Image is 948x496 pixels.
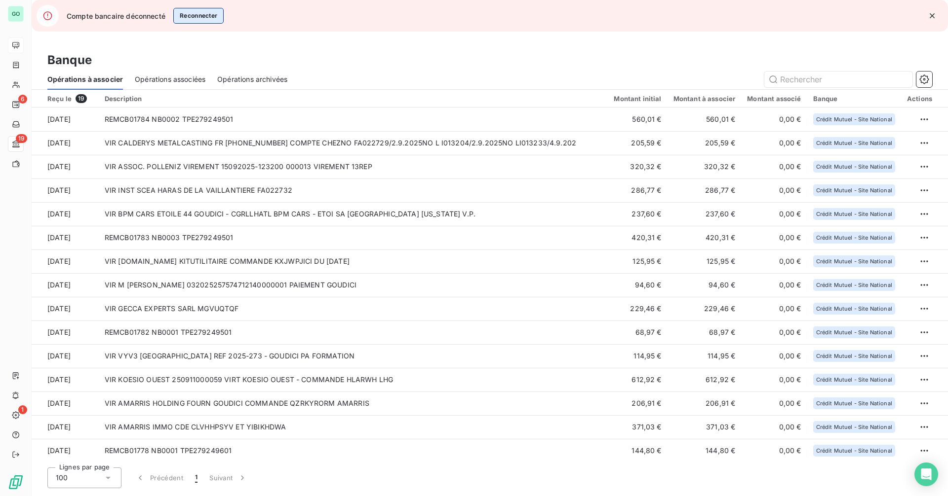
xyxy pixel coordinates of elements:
td: VIR KOESIO OUEST 250911000059 VIRT KOESIO OUEST - COMMANDE HLARWH LHG [99,368,608,391]
div: Actions [907,95,932,103]
button: 1 [189,467,203,488]
td: [DATE] [32,273,99,297]
td: 0,00 € [741,391,807,415]
span: Crédit Mutuel - Site National [816,164,892,170]
td: 206,91 € [668,391,742,415]
td: 420,31 € [608,226,667,249]
td: 125,95 € [668,249,742,273]
td: 0,00 € [741,249,807,273]
td: VIR AMARRIS HOLDING FOURN GOUDICI COMMANDE QZRKYRORM AMARRIS [99,391,608,415]
span: Crédit Mutuel - Site National [816,400,892,406]
td: [DATE] [32,202,99,226]
td: 612,92 € [608,368,667,391]
div: Montant initial [614,95,661,103]
span: Crédit Mutuel - Site National [816,377,892,383]
span: Crédit Mutuel - Site National [816,187,892,193]
span: Crédit Mutuel - Site National [816,235,892,241]
span: Compte bancaire déconnecté [67,11,165,21]
td: 205,59 € [608,131,667,155]
img: Logo LeanPay [8,474,24,490]
td: 237,60 € [668,202,742,226]
td: 612,92 € [668,368,742,391]
td: VIR INST SCEA HARAS DE LA VAILLANTIERE FA022732 [99,178,608,202]
td: REMCB01782 NB0001 TPE279249501 [99,320,608,344]
span: Crédit Mutuel - Site National [816,353,892,359]
td: VIR ASSOC. POLLENIZ VIREMENT 15092025-123200 000013 VIREMENT 13REP [99,155,608,178]
td: VIR GECCA EXPERTS SARL MGVUQTQF [99,297,608,320]
td: [DATE] [32,297,99,320]
span: Crédit Mutuel - Site National [816,329,892,335]
td: [DATE] [32,368,99,391]
td: 0,00 € [741,439,807,462]
td: [DATE] [32,415,99,439]
td: 0,00 € [741,178,807,202]
td: VIR BPM CARS ETOILE 44 GOUDICI - CGRLLHATL BPM CARS - ETOI SA [GEOGRAPHIC_DATA] [US_STATE] V.P. [99,202,608,226]
div: GO [8,6,24,22]
td: 560,01 € [668,107,742,131]
span: 6 [18,95,27,104]
span: Crédit Mutuel - Site National [816,424,892,430]
td: 229,46 € [668,297,742,320]
span: Crédit Mutuel - Site National [816,211,892,217]
td: 0,00 € [741,368,807,391]
td: 0,00 € [741,273,807,297]
input: Rechercher [764,71,912,87]
span: 19 [16,134,27,143]
td: 229,46 € [608,297,667,320]
td: VIR VYV3 [GEOGRAPHIC_DATA] REF 2025-273 - GOUDICI PA FORMATION [99,344,608,368]
span: Crédit Mutuel - Site National [816,282,892,288]
div: Description [105,95,602,103]
div: Banque [813,95,895,103]
td: 68,97 € [608,320,667,344]
td: VIR CALDERYS METALCASTING FR [PHONE_NUMBER] COMPTE CHEZNO FA022729/2.9.2025NO L I013204/2.9.2025N... [99,131,608,155]
td: [DATE] [32,155,99,178]
span: Crédit Mutuel - Site National [816,116,892,122]
td: [DATE] [32,320,99,344]
div: Reçu le [47,94,93,103]
td: 0,00 € [741,155,807,178]
button: Reconnecter [173,8,224,24]
td: [DATE] [32,226,99,249]
span: 19 [76,94,87,103]
td: VIR AMARRIS IMMO CDE CLVHHPSYV ET YIBIKHDWA [99,415,608,439]
td: 0,00 € [741,415,807,439]
span: Crédit Mutuel - Site National [816,140,892,146]
span: Crédit Mutuel - Site National [816,306,892,312]
td: 206,91 € [608,391,667,415]
div: Montant à associer [673,95,736,103]
td: [DATE] [32,107,99,131]
td: [DATE] [32,391,99,415]
td: 320,32 € [668,155,742,178]
td: 371,03 € [608,415,667,439]
td: 320,32 € [608,155,667,178]
td: VIR M [PERSON_NAME] 032025257574712140000001 PAIEMENT GOUDICI [99,273,608,297]
button: Précédent [129,467,189,488]
td: 0,00 € [741,226,807,249]
td: 94,60 € [608,273,667,297]
td: 205,59 € [668,131,742,155]
span: Opérations archivées [217,74,287,84]
td: REMCB01784 NB0002 TPE279249501 [99,107,608,131]
td: VIR [DOMAIN_NAME] KITUTILITAIRE COMMANDE KXJWPJICI DU [DATE] [99,249,608,273]
td: 0,00 € [741,202,807,226]
div: Montant associé [747,95,801,103]
td: 68,97 € [668,320,742,344]
td: 94,60 € [668,273,742,297]
span: 100 [56,473,68,483]
div: Open Intercom Messenger [914,462,938,486]
td: 114,95 € [668,344,742,368]
td: REMCB01778 NB0001 TPE279249601 [99,439,608,462]
td: 0,00 € [741,297,807,320]
td: 420,31 € [668,226,742,249]
h3: Banque [47,51,92,69]
span: Crédit Mutuel - Site National [816,258,892,264]
td: 237,60 € [608,202,667,226]
td: 125,95 € [608,249,667,273]
td: 560,01 € [608,107,667,131]
td: 286,77 € [608,178,667,202]
td: [DATE] [32,344,99,368]
td: [DATE] [32,249,99,273]
span: Opérations à associer [47,74,123,84]
td: 0,00 € [741,107,807,131]
td: 371,03 € [668,415,742,439]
